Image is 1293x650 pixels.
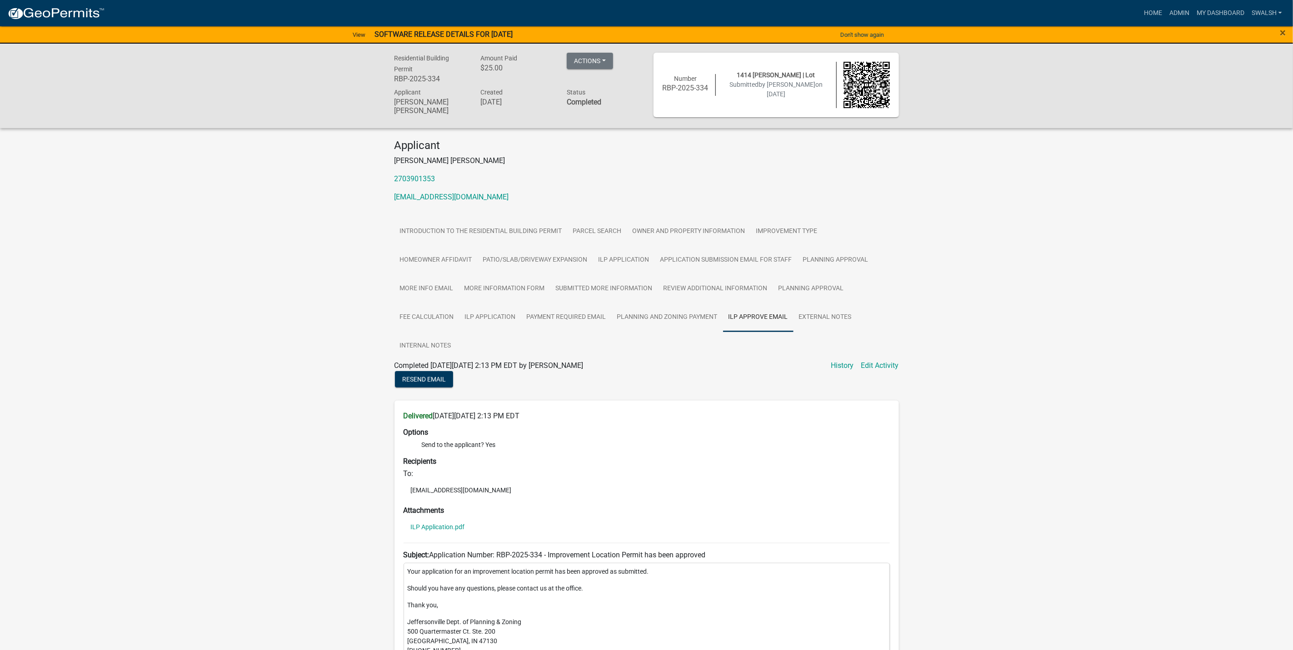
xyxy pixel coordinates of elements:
a: Homeowner Affidavit [394,246,478,275]
button: Close [1280,27,1286,38]
span: Residential Building Permit [394,55,449,73]
a: Planning Approval [773,274,849,303]
a: Admin [1166,5,1193,22]
a: More Info Email [394,274,459,303]
li: [EMAIL_ADDRESS][DOMAIN_NAME] [404,483,890,497]
span: × [1280,26,1286,39]
a: Payment Required Email [521,303,612,332]
h6: [DATE][DATE] 2:13 PM EDT [404,412,890,420]
a: Submitted More Information [550,274,658,303]
a: Improvement Type [751,217,823,246]
span: by [PERSON_NAME] [759,81,815,88]
span: Created [480,89,503,96]
button: Actions [567,53,613,69]
a: ILP Application.pdf [411,524,465,530]
a: Application Submission Email for Staff [655,246,798,275]
a: History [831,360,854,371]
a: Internal Notes [394,332,457,361]
strong: Attachments [404,506,444,515]
strong: Subject: [404,551,429,559]
a: Review Additional Information [658,274,773,303]
span: Completed [DATE][DATE] 2:13 PM EDT by [PERSON_NAME] [394,361,584,370]
a: Parcel search [568,217,627,246]
a: Patio/Slab/Driveway Expansion [478,246,593,275]
span: Submitted on [DATE] [729,81,823,98]
p: Thank you, [408,600,886,610]
span: 1414 [PERSON_NAME] | Lot [737,71,815,79]
img: QR code [844,62,890,108]
a: Planning and Zoning Payment [612,303,723,332]
h6: Application Number: RBP-2025-334 - Improvement Location Permit has been approved [404,551,890,559]
a: ILP Application [593,246,655,275]
h6: [DATE] [480,98,553,106]
a: Introduction to the Residential Building Permit [394,217,568,246]
button: Don't show again [837,27,888,42]
a: [EMAIL_ADDRESS][DOMAIN_NAME] [394,193,509,201]
span: Amount Paid [480,55,517,62]
strong: Options [404,428,429,437]
button: Resend Email [395,371,453,387]
a: Home [1140,5,1166,22]
h6: To: [404,469,890,478]
strong: Completed [567,98,601,106]
a: ILP Application [459,303,521,332]
a: External Notes [794,303,857,332]
a: More Information Form [459,274,550,303]
strong: SOFTWARE RELEASE DETAILS FOR [DATE] [374,30,513,39]
a: My Dashboard [1193,5,1248,22]
a: ILP Approve Email [723,303,794,332]
a: View [349,27,369,42]
a: Planning Approval [798,246,874,275]
h6: $25.00 [480,64,553,72]
a: Edit Activity [861,360,899,371]
p: Your application for an improvement location permit has been approved as submitted. [408,567,886,576]
span: Resend Email [402,376,446,383]
h6: RBP-2025-334 [663,84,709,92]
p: Should you have any questions, please contact us at the office. [408,584,886,593]
h4: Applicant [394,139,899,152]
span: Number [674,75,697,82]
h6: [PERSON_NAME] [PERSON_NAME] [394,98,467,115]
a: 2703901353 [394,174,435,183]
strong: Delivered [404,412,433,420]
h6: RBP-2025-334 [394,74,467,83]
li: Send to the applicant? Yes [422,440,890,450]
p: [PERSON_NAME] [PERSON_NAME] [394,155,899,166]
a: Owner and Property Information [627,217,751,246]
a: swalsh [1248,5,1286,22]
span: Applicant [394,89,421,96]
a: Fee Calculation [394,303,459,332]
span: Status [567,89,585,96]
strong: Recipients [404,457,437,466]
